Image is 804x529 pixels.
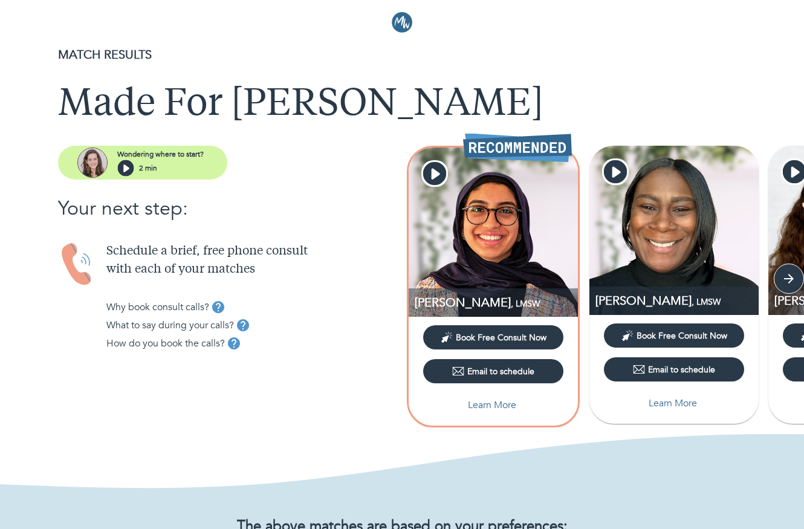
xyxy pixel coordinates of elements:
[106,242,402,279] p: Schedule a brief, free phone consult with each of your matches
[423,393,563,417] button: Learn More
[225,334,243,352] button: tooltip
[234,316,252,334] button: tooltip
[117,149,204,160] p: Wondering where to start?
[58,146,227,180] button: assistantWondering where to start?2 min
[633,363,715,375] div: Email to schedule
[106,336,225,351] p: How do you book the calls?
[463,133,572,162] img: Recommended Therapist
[649,396,697,411] p: Learn More
[392,12,412,33] img: Logo
[58,242,97,287] img: Handset
[58,194,402,223] p: Your next step:
[692,296,721,308] span: , LMSW
[589,146,759,315] img: Shaunte Gardener profile
[468,398,516,412] p: Learn More
[604,357,744,381] button: Email to schedule
[595,293,759,309] p: LMSW
[604,391,744,415] button: Learn More
[637,330,727,342] span: Book Free Consult Now
[415,294,578,311] p: LMSW
[456,332,546,343] span: Book Free Consult Now
[423,325,563,349] button: Book Free Consult Now
[77,148,108,178] img: assistant
[58,46,746,64] p: MATCH RESULTS
[511,298,540,310] span: , LMSW
[423,359,563,383] button: Email to schedule
[106,318,234,333] p: What to say during your calls?
[452,365,534,377] div: Email to schedule
[409,148,578,317] img: Mariam Abukwaik profile
[139,163,157,174] p: 2 min
[209,298,227,316] button: tooltip
[58,83,746,127] h1: Made For [PERSON_NAME]
[604,323,744,348] button: Book Free Consult Now
[106,300,209,314] p: Why book consult calls?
